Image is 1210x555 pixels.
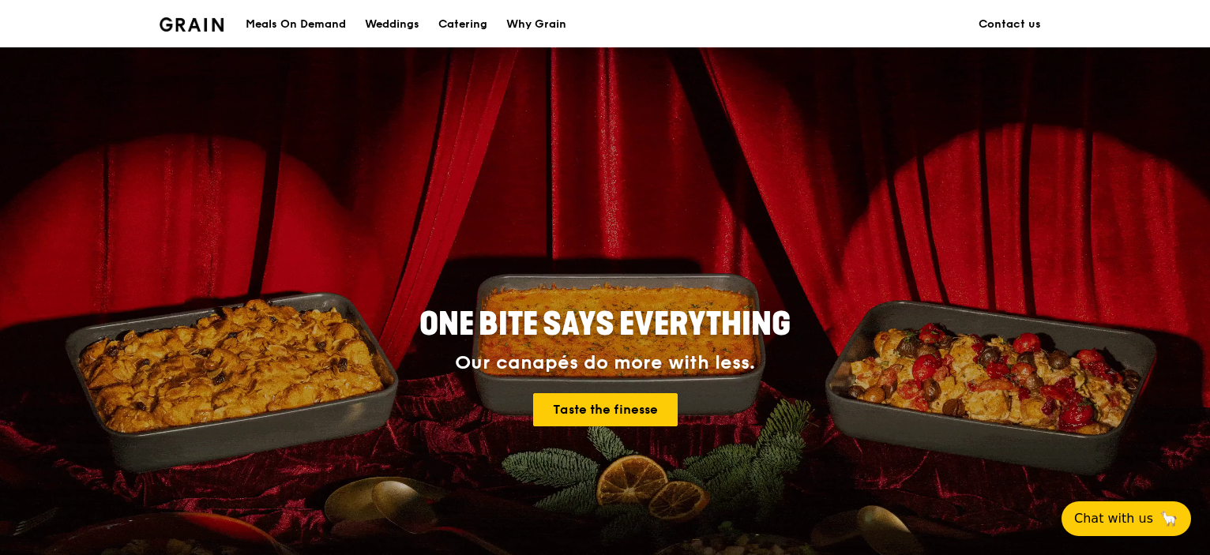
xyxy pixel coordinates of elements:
[355,1,429,48] a: Weddings
[419,306,791,343] span: ONE BITE SAYS EVERYTHING
[506,1,566,48] div: Why Grain
[365,1,419,48] div: Weddings
[969,1,1050,48] a: Contact us
[438,1,487,48] div: Catering
[533,393,678,426] a: Taste the finesse
[246,1,346,48] div: Meals On Demand
[1159,509,1178,528] span: 🦙
[1062,501,1191,536] button: Chat with us🦙
[1074,509,1153,528] span: Chat with us
[160,17,224,32] img: Grain
[497,1,576,48] a: Why Grain
[321,352,889,374] div: Our canapés do more with less.
[429,1,497,48] a: Catering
